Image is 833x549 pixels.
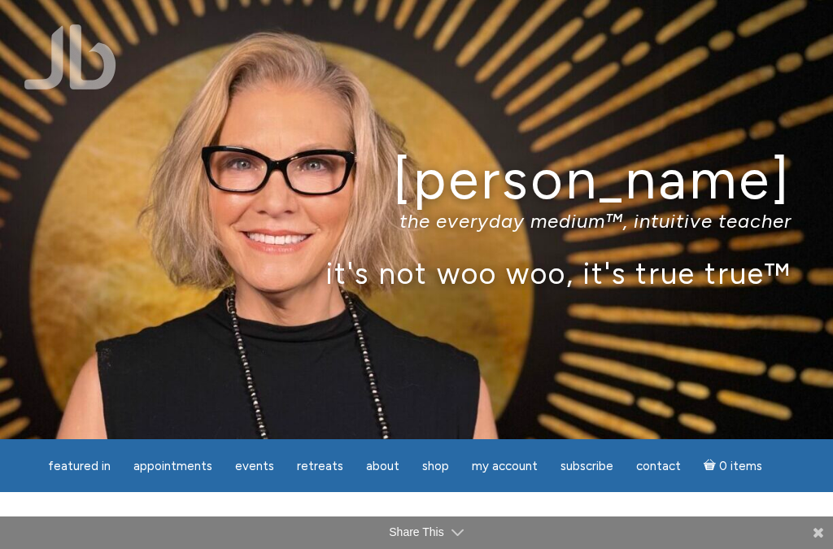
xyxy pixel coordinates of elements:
a: Events [225,451,284,482]
img: Jamie Butler. The Everyday Medium [24,24,116,89]
a: Cart0 items [694,449,772,482]
span: featured in [48,459,111,473]
span: 0 items [719,460,762,473]
a: About [356,451,409,482]
p: it's not woo woo, it's true true™ [41,255,792,290]
a: Shop [412,451,459,482]
span: Subscribe [560,459,613,473]
span: Shop [422,459,449,473]
span: My Account [472,459,538,473]
h1: [PERSON_NAME] [41,149,792,210]
a: Appointments [124,451,222,482]
span: Appointments [133,459,212,473]
i: Cart [704,459,719,473]
a: My Account [462,451,547,482]
a: Contact [626,451,691,482]
a: Subscribe [551,451,623,482]
span: Retreats [297,459,343,473]
span: Events [235,459,274,473]
a: featured in [38,451,120,482]
span: About [366,459,399,473]
span: Contact [636,459,681,473]
a: Retreats [287,451,353,482]
p: the everyday medium™, intuitive teacher [41,209,792,233]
